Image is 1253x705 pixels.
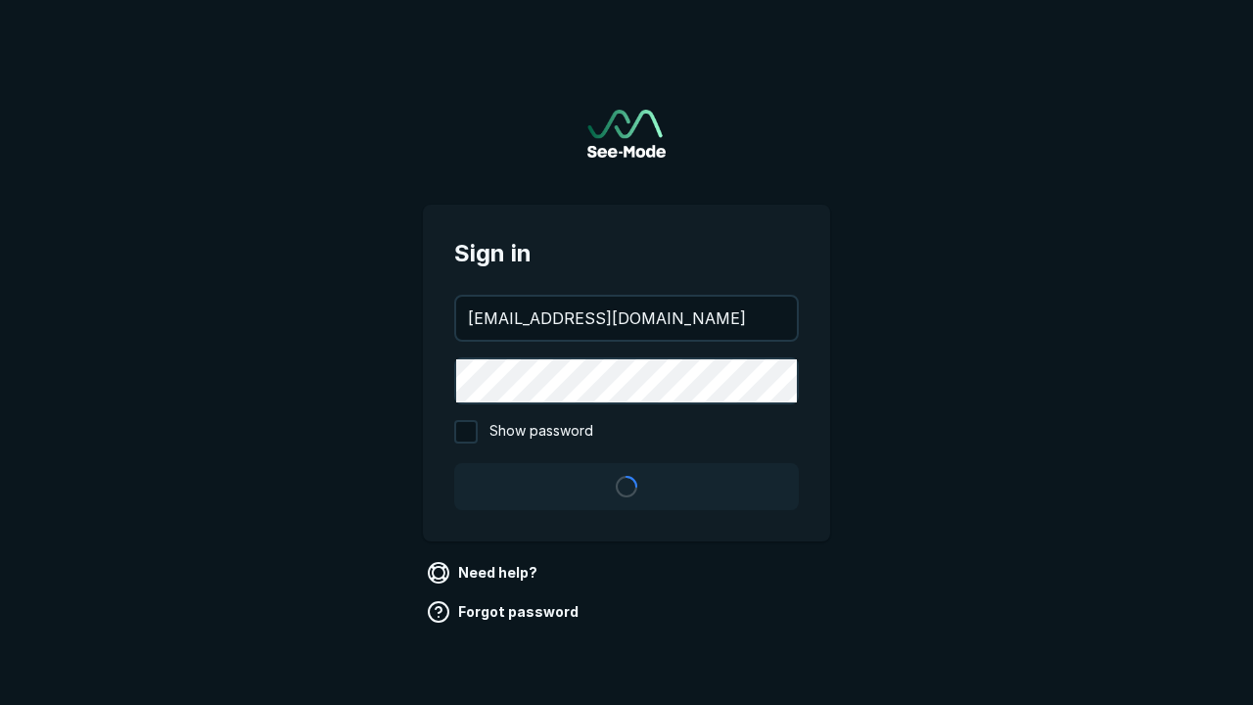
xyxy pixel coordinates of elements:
img: See-Mode Logo [587,110,666,158]
a: Go to sign in [587,110,666,158]
a: Need help? [423,557,545,588]
span: Sign in [454,236,799,271]
a: Forgot password [423,596,586,628]
span: Show password [489,420,593,444]
input: your@email.com [456,297,797,340]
